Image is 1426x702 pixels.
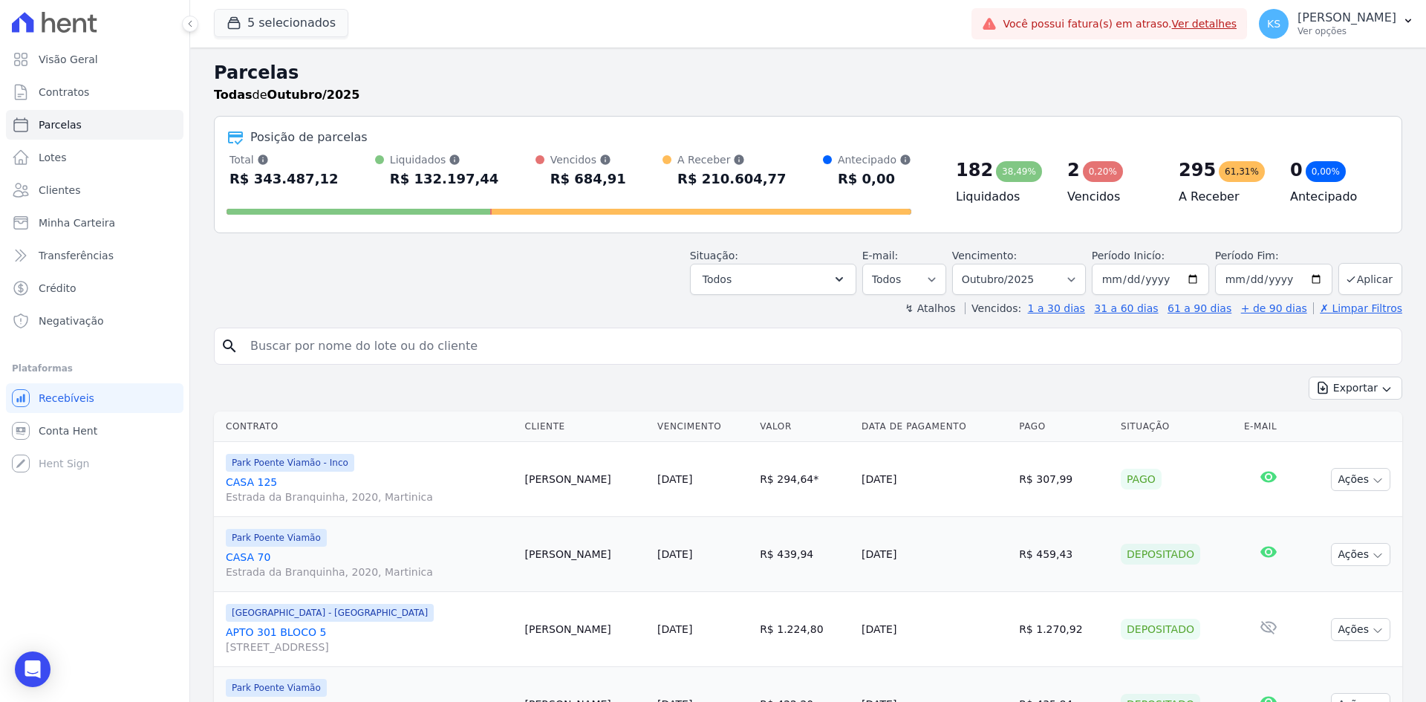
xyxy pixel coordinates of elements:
span: Clientes [39,183,80,198]
h4: A Receber [1179,188,1266,206]
span: Contratos [39,85,89,100]
a: Clientes [6,175,183,205]
a: CASA 70Estrada da Branquinha, 2020, Martinica [226,550,513,579]
a: 61 a 90 dias [1168,302,1231,314]
div: Posição de parcelas [250,129,368,146]
span: Crédito [39,281,76,296]
th: E-mail [1238,412,1298,442]
td: [DATE] [856,442,1013,517]
a: + de 90 dias [1241,302,1307,314]
th: Pago [1013,412,1115,442]
div: Liquidados [390,152,499,167]
a: [DATE] [657,623,692,635]
p: [PERSON_NAME] [1298,10,1396,25]
div: R$ 210.604,77 [677,167,787,191]
a: Lotes [6,143,183,172]
span: Negativação [39,313,104,328]
a: Negativação [6,306,183,336]
span: Recebíveis [39,391,94,406]
a: Visão Geral [6,45,183,74]
a: [DATE] [657,548,692,560]
a: Minha Carteira [6,208,183,238]
div: R$ 684,91 [550,167,626,191]
span: Lotes [39,150,67,165]
strong: Outubro/2025 [267,88,360,102]
div: Plataformas [12,360,178,377]
div: R$ 343.487,12 [229,167,339,191]
div: R$ 132.197,44 [390,167,499,191]
span: Estrada da Branquinha, 2020, Martinica [226,565,513,579]
th: Cliente [519,412,652,442]
td: [PERSON_NAME] [519,442,652,517]
span: Park Poente Viamão [226,529,327,547]
td: R$ 439,94 [754,517,856,592]
td: R$ 1.270,92 [1013,592,1115,667]
span: Park Poente Viamão - Inco [226,454,354,472]
span: Transferências [39,248,114,263]
div: 61,31% [1219,161,1265,182]
div: R$ 0,00 [838,167,911,191]
p: Ver opções [1298,25,1396,37]
label: E-mail: [862,250,899,261]
span: Você possui fatura(s) em atraso. [1003,16,1237,32]
span: Estrada da Branquinha, 2020, Martinica [226,490,513,504]
td: [DATE] [856,517,1013,592]
span: Conta Hent [39,423,97,438]
th: Data de Pagamento [856,412,1013,442]
div: 38,49% [996,161,1042,182]
td: R$ 294,64 [754,442,856,517]
label: Vencidos: [965,302,1021,314]
a: Parcelas [6,110,183,140]
a: Conta Hent [6,416,183,446]
a: Crédito [6,273,183,303]
a: CASA 125Estrada da Branquinha, 2020, Martinica [226,475,513,504]
th: Situação [1115,412,1238,442]
i: search [221,337,238,355]
a: Ver detalhes [1172,18,1237,30]
th: Vencimento [651,412,754,442]
td: [DATE] [856,592,1013,667]
div: Total [229,152,339,167]
div: Vencidos [550,152,626,167]
div: 0,20% [1083,161,1123,182]
div: A Receber [677,152,787,167]
div: Depositado [1121,544,1200,565]
span: KS [1267,19,1280,29]
h4: Antecipado [1290,188,1378,206]
button: Ações [1331,468,1390,491]
button: Ações [1331,618,1390,641]
label: Vencimento: [952,250,1017,261]
label: Período Inicío: [1092,250,1165,261]
a: [DATE] [657,473,692,485]
strong: Todas [214,88,253,102]
button: KS [PERSON_NAME] Ver opções [1247,3,1426,45]
a: Contratos [6,77,183,107]
td: R$ 1.224,80 [754,592,856,667]
span: Todos [703,270,732,288]
a: Transferências [6,241,183,270]
td: [PERSON_NAME] [519,592,652,667]
label: Período Fim: [1215,248,1332,264]
a: Recebíveis [6,383,183,413]
a: 1 a 30 dias [1028,302,1085,314]
h2: Parcelas [214,59,1402,86]
span: [GEOGRAPHIC_DATA] - [GEOGRAPHIC_DATA] [226,604,434,622]
div: Pago [1121,469,1162,490]
div: 0,00% [1306,161,1346,182]
button: Ações [1331,543,1390,566]
td: [PERSON_NAME] [519,517,652,592]
h4: Liquidados [956,188,1044,206]
a: APTO 301 BLOCO 5[STREET_ADDRESS] [226,625,513,654]
div: 0 [1290,158,1303,182]
label: Situação: [690,250,738,261]
button: Aplicar [1338,263,1402,295]
span: Park Poente Viamão [226,679,327,697]
th: Valor [754,412,856,442]
label: ↯ Atalhos [905,302,955,314]
span: Parcelas [39,117,82,132]
button: Exportar [1309,377,1402,400]
td: R$ 307,99 [1013,442,1115,517]
a: ✗ Limpar Filtros [1313,302,1402,314]
div: Depositado [1121,619,1200,640]
div: 182 [956,158,993,182]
